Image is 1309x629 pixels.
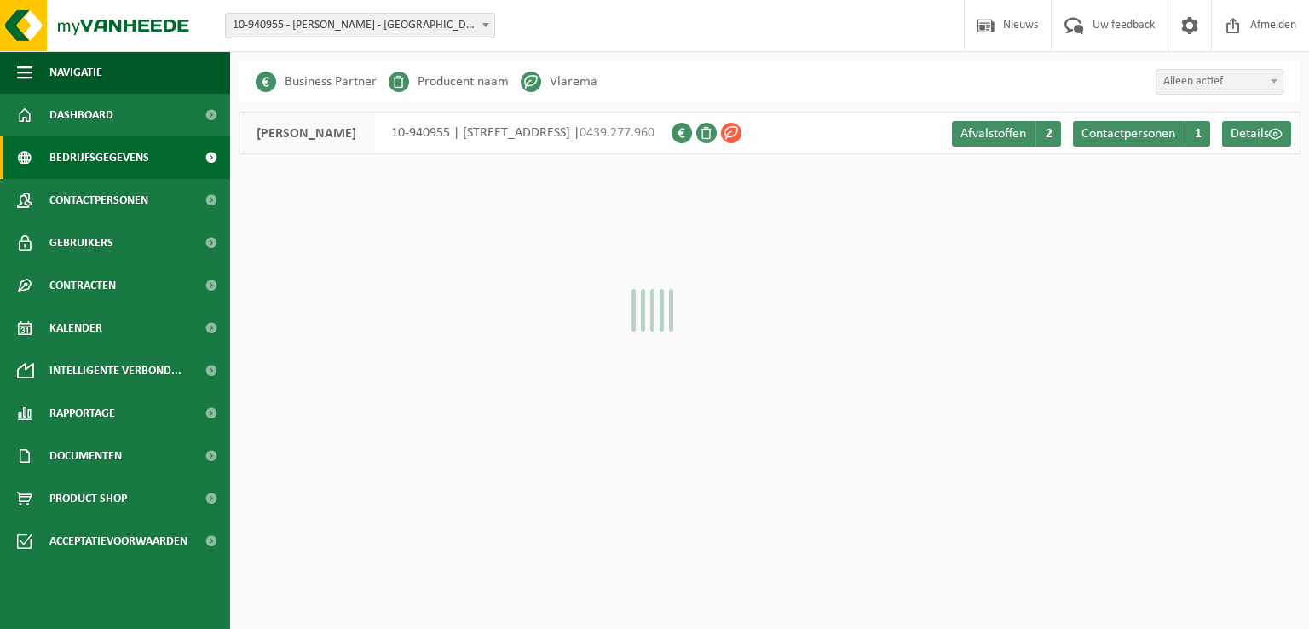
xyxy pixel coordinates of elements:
[49,349,182,392] span: Intelligente verbond...
[256,69,377,95] li: Business Partner
[49,520,187,563] span: Acceptatievoorwaarden
[1185,121,1210,147] span: 1
[952,121,1061,147] a: Afvalstoffen 2
[49,136,149,179] span: Bedrijfsgegevens
[49,392,115,435] span: Rapportage
[239,113,374,153] span: [PERSON_NAME]
[580,126,654,140] span: 0439.277.960
[239,112,672,154] div: 10-940955 | [STREET_ADDRESS] |
[389,69,509,95] li: Producent naam
[1231,127,1269,141] span: Details
[49,94,113,136] span: Dashboard
[521,69,597,95] li: Vlarema
[1035,121,1061,147] span: 2
[1156,70,1283,94] span: Alleen actief
[49,307,102,349] span: Kalender
[49,179,148,222] span: Contactpersonen
[49,477,127,520] span: Product Shop
[1073,121,1210,147] a: Contactpersonen 1
[1081,127,1175,141] span: Contactpersonen
[49,51,102,94] span: Navigatie
[226,14,494,38] span: 10-940955 - DECKERS MARC CVBA - KALMTHOUT
[1156,69,1283,95] span: Alleen actief
[49,435,122,477] span: Documenten
[225,13,495,38] span: 10-940955 - DECKERS MARC CVBA - KALMTHOUT
[49,222,113,264] span: Gebruikers
[49,264,116,307] span: Contracten
[1222,121,1291,147] a: Details
[960,127,1026,141] span: Afvalstoffen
